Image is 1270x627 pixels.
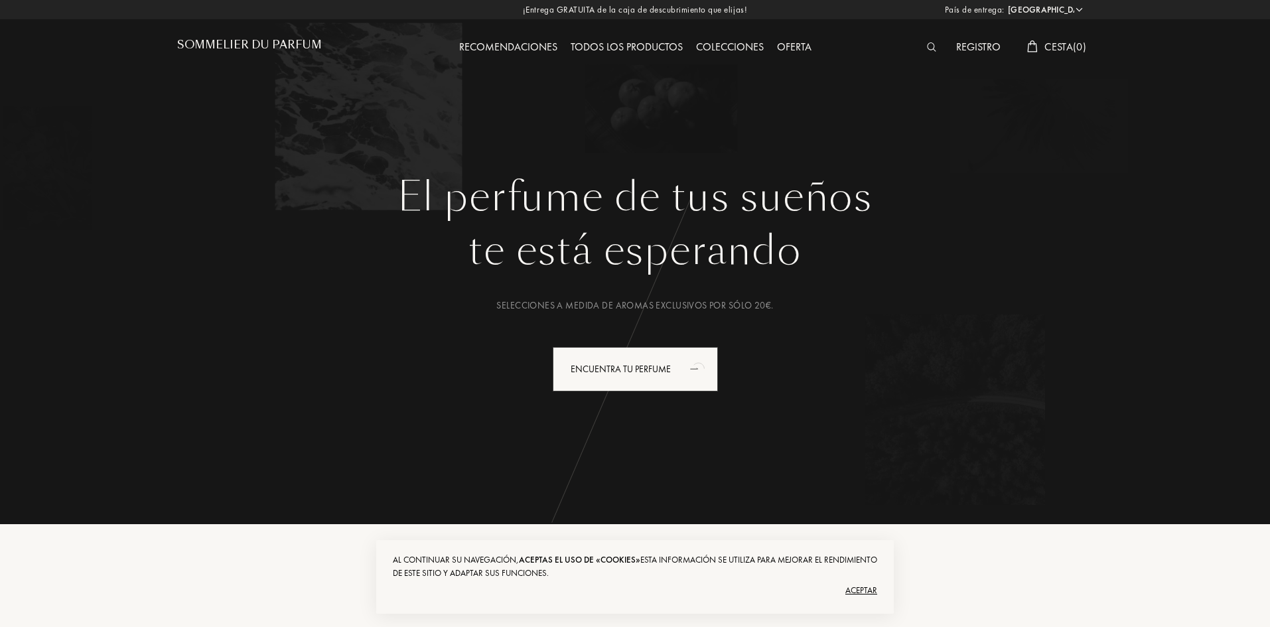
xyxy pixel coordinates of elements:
div: Recomendaciones [453,39,564,56]
span: aceptas el uso de «cookies» [519,554,640,565]
a: Todos los productos [564,40,689,54]
h1: El perfume de tus sueños [187,173,1083,221]
div: Registro [950,39,1007,56]
span: País de entrega: [945,3,1005,17]
div: Aceptar [393,580,877,601]
img: search_icn_white.svg [927,42,937,52]
span: Cesta ( 0 ) [1044,40,1086,54]
div: Al continuar su navegación, Esta información se utiliza para mejorar el rendimiento de este sitio... [393,553,877,580]
div: te está esperando [187,221,1083,281]
a: Registro [950,40,1007,54]
a: Oferta [770,40,818,54]
h1: Sommelier du Parfum [177,38,322,51]
div: Colecciones [689,39,770,56]
div: Oferta [770,39,818,56]
a: Sommelier du Parfum [177,38,322,56]
a: Colecciones [689,40,770,54]
div: Selecciones a medida de aromas exclusivos por sólo 20€. [187,299,1083,313]
a: Encuentra tu perfumeanimation [543,347,728,391]
img: cart_white.svg [1027,40,1038,52]
div: Todos los productos [564,39,689,56]
div: animation [685,355,712,382]
div: Encuentra tu perfume [553,347,718,391]
a: Recomendaciones [453,40,564,54]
